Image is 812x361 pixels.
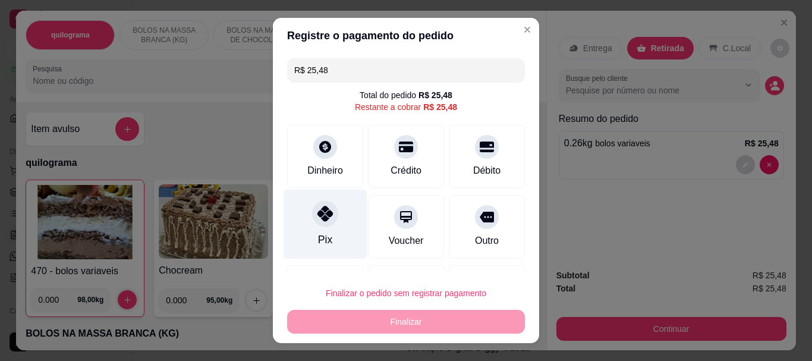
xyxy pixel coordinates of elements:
div: Outro [475,234,499,248]
div: R$ 25,48 [423,101,457,113]
input: Ex.: hambúrguer de cordeiro [294,58,518,82]
header: Registre o pagamento do pedido [273,18,539,54]
button: Finalizar o pedido sem registrar pagamento [287,281,525,305]
div: Débito [473,164,501,178]
div: Voucher [389,234,424,248]
div: Restante a cobrar [355,101,457,113]
button: Close [518,20,537,39]
div: Pix [318,233,332,248]
div: Dinheiro [307,164,343,178]
div: Crédito [391,164,421,178]
div: Total do pedido [360,89,452,101]
div: R$ 25,48 [418,89,452,101]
